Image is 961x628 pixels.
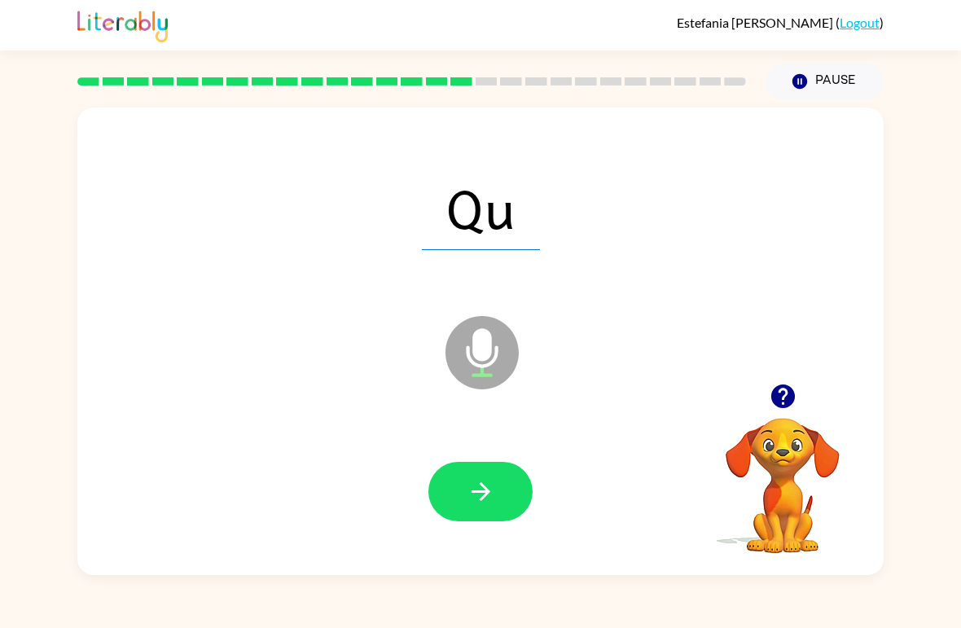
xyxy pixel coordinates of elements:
video: Your browser must support playing .mp4 files to use Literably. Please try using another browser. [701,393,864,556]
img: Literably [77,7,168,42]
span: Estefania [PERSON_NAME] [677,15,836,30]
a: Logout [840,15,880,30]
span: Qu [422,165,540,250]
button: Pause [766,63,884,100]
div: ( ) [677,15,884,30]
